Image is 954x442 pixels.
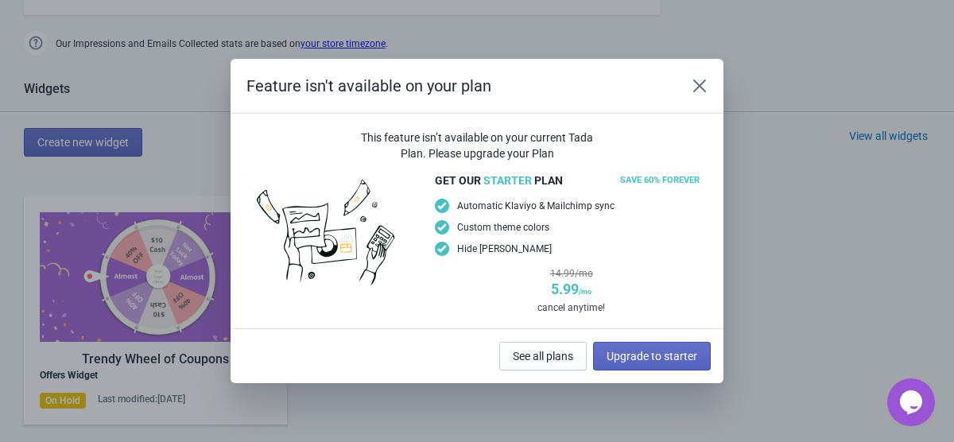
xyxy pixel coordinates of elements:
[435,300,708,316] div: cancel anytime!
[513,350,573,363] span: See all plans
[246,75,669,97] h2: Feature isn't available on your plan
[435,266,708,281] div: 14.99 /mo
[499,342,587,370] button: See all plans
[356,130,599,161] div: This feature isn’t available on your current Tada Plan. Please upgrade your Plan
[435,173,563,188] span: get our plan
[612,171,708,190] span: SAVE 60% FOREVER
[685,72,714,100] button: Close
[483,174,532,187] span: Starter
[607,350,697,363] span: Upgrade to starter
[593,342,711,370] button: Upgrade to starter
[457,219,549,235] span: Custom theme colors
[579,288,591,296] span: /mo
[435,281,708,300] div: 5.99
[887,378,938,426] iframe: chat widget
[457,241,552,257] span: Hide [PERSON_NAME]
[457,198,615,214] span: Automatic Klaviyo & Mailchimp sync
